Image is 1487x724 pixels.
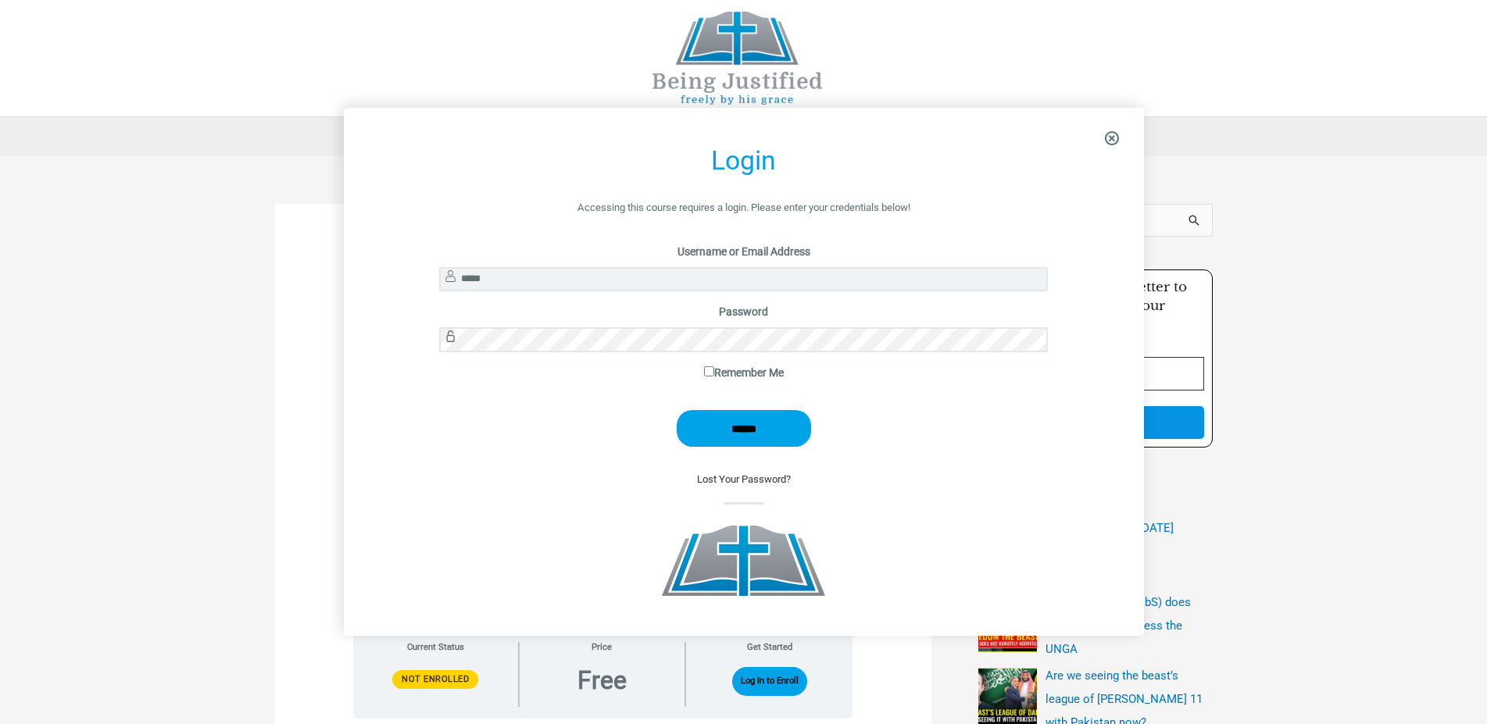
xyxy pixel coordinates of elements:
div: Login modal [344,108,1144,636]
a: Lost Your Password? [697,473,791,485]
h2: Current Status [365,642,506,654]
h2: Price [531,642,673,654]
input: Remember Me [704,366,714,376]
span: Close the login modal [1086,116,1139,160]
label: Password [439,301,1048,322]
div: Login [439,137,1048,186]
button: Log In to Enroll [732,667,808,696]
a: Edom the beast (MbS) does NOT remotely address the UNGA [1046,595,1191,656]
span: Not Enrolled [402,674,469,684]
label: Remember Me [439,362,1048,383]
img: Being Justified [620,12,855,105]
span: Free [577,668,627,693]
h2: Get Started [698,642,841,654]
div: Accessing this course requires a login. Please enter your credentials below! [439,198,1048,217]
label: Username or Email Address [439,241,1048,261]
